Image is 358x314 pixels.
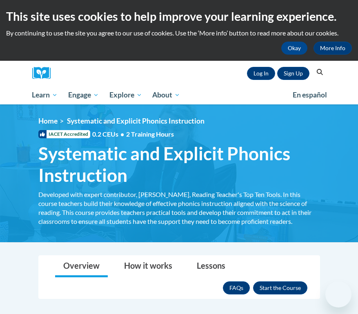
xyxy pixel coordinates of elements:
span: • [120,130,124,138]
div: Main menu [26,86,332,104]
span: Engage [68,90,99,100]
a: Log In [247,67,275,80]
iframe: Button to launch messaging window [325,281,351,307]
a: About [147,86,185,104]
span: Explore [109,90,142,100]
span: Systematic and Explicit Phonics Instruction [67,117,205,125]
a: How it works [116,256,180,277]
a: Register [277,67,309,80]
span: En español [293,91,327,99]
button: Okay [281,42,307,55]
span: About [152,90,180,100]
a: Engage [63,86,104,104]
p: By continuing to use the site you agree to our use of cookies. Use the ‘More info’ button to read... [6,29,352,38]
div: Developed with expert contributor, [PERSON_NAME], Reading Teacher's Top Ten Tools. In this course... [38,190,320,226]
h2: This site uses cookies to help improve your learning experience. [6,8,352,24]
a: More Info [314,42,352,55]
button: Search [314,67,326,77]
span: 2 Training Hours [126,130,174,138]
a: En español [287,86,332,104]
span: Learn [32,90,58,100]
button: Enroll [253,281,307,294]
a: Lessons [189,256,233,277]
a: Learn [27,86,63,104]
a: Home [38,117,58,125]
a: Explore [104,86,147,104]
a: FAQs [223,281,250,294]
img: Logo brand [32,67,57,80]
span: 0.2 CEUs [92,130,174,139]
a: Overview [55,256,108,277]
span: Systematic and Explicit Phonics Instruction [38,143,320,186]
a: Cox Campus [32,67,57,80]
span: IACET Accredited [38,130,90,138]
